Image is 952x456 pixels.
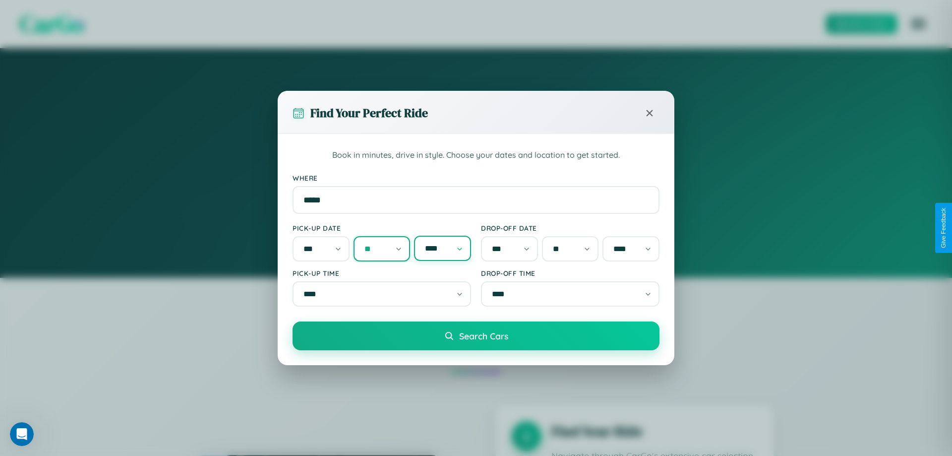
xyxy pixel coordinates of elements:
button: Search Cars [293,322,659,350]
label: Drop-off Time [481,269,659,277]
label: Pick-up Date [293,224,471,232]
label: Pick-up Time [293,269,471,277]
h3: Find Your Perfect Ride [310,105,428,121]
label: Drop-off Date [481,224,659,232]
p: Book in minutes, drive in style. Choose your dates and location to get started. [293,149,659,162]
span: Search Cars [459,330,508,341]
label: Where [293,174,659,182]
